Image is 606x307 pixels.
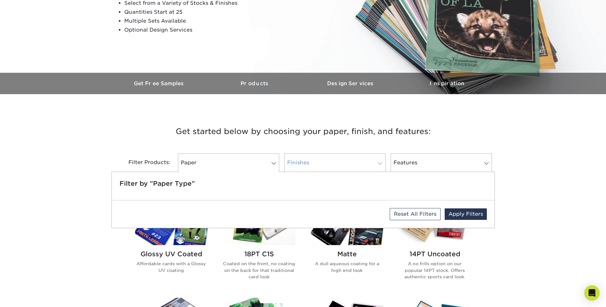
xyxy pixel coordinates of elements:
[223,250,295,258] h2: 18PT C1S
[399,260,471,280] p: A no frills option on our popular 14PT stock. Offers authentic sports card look.
[124,26,279,34] li: Optional Design Services
[223,260,295,280] p: Coated on the front, no coating on the back for that traditional card look
[284,153,386,172] a: Finishes
[207,80,303,86] h3: Products
[311,250,383,258] h2: Matte
[135,260,208,273] p: Affordable cards with a Glossy UV coating
[445,208,487,220] a: Apply Filters
[399,195,471,290] a: 14PT Uncoated Trading Cards 14PT Uncoated A no frills option on our popular 14PT stock. Offers au...
[223,195,295,290] a: 18PT C1S Trading Cards 18PT C1S Coated on the front, no coating on the back for that traditional ...
[311,260,383,273] p: A dull aqueous coating for a high end look
[303,80,399,86] h3: Design Services
[124,8,279,17] li: Quantities Start at 25
[399,73,495,94] a: Inspiration
[391,153,492,172] a: Features
[119,180,487,187] h5: Filter by "Paper Type"
[116,117,490,146] h3: Get started below by choosing your paper, finish, and features:
[311,195,383,290] a: Matte Trading Cards Matte A dull aqueous coating for a high end look
[111,153,175,172] div: Filter Products:
[390,208,441,220] a: Reset All Filters
[135,250,208,258] h2: Glossy UV Coated
[135,195,208,290] a: Glossy UV Coated Trading Cards Glossy UV Coated Affordable cards with a Glossy UV coating
[124,17,279,26] li: Multiple Sets Available
[178,153,279,172] a: Paper
[303,73,399,94] a: Design Services
[399,250,471,258] h2: 14PT Uncoated
[399,80,495,86] h3: Inspiration
[111,80,207,86] h3: Get Free Samples
[584,285,600,301] div: Open Intercom Messenger
[111,73,207,94] a: Get Free Samples
[207,73,303,94] a: Products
